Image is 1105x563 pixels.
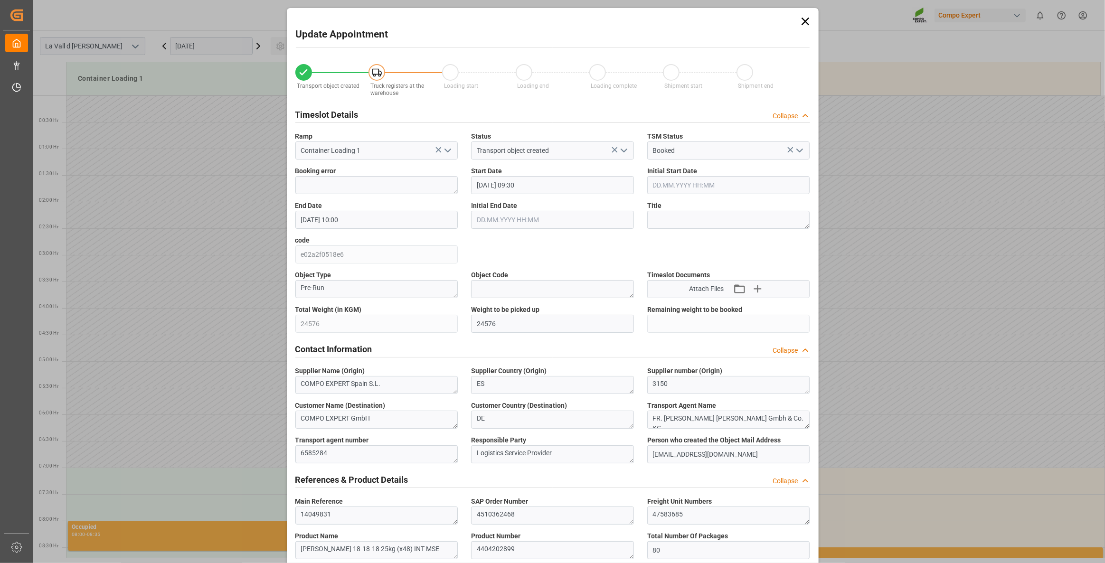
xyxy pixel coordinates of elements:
span: Supplier number (Origin) [647,366,722,376]
input: Type to search/select [295,141,458,160]
input: DD.MM.YYYY HH:MM [295,211,458,229]
span: Total Number Of Packages [647,531,728,541]
span: Status [471,131,491,141]
textarea: 4404202899 [471,541,634,559]
span: Transport object created [297,83,359,89]
button: open menu [792,143,806,158]
span: Customer Name (Destination) [295,401,386,411]
span: Product Number [471,531,520,541]
span: Transport Agent Name [647,401,716,411]
span: Shipment end [738,83,774,89]
h2: Update Appointment [296,27,388,42]
span: Loading end [518,83,549,89]
span: Truck registers at the warehouse [370,83,424,96]
textarea: Logistics Service Provider [471,445,634,463]
span: Ramp [295,131,313,141]
div: Collapse [773,346,798,356]
span: TSM Status [647,131,683,141]
textarea: [PERSON_NAME] 18-18-18 25kg (x48) INT MSE [295,541,458,559]
button: open menu [440,143,454,158]
h2: References & Product Details [295,473,408,486]
textarea: FR. [PERSON_NAME] [PERSON_NAME] Gmbh & Co. KG [647,411,810,429]
span: Attach Files [689,284,724,294]
textarea: 3150 [647,376,810,394]
span: Supplier Name (Origin) [295,366,365,376]
span: Loading start [444,83,478,89]
span: Product Name [295,531,339,541]
textarea: DE [471,411,634,429]
span: Responsible Party [471,435,526,445]
textarea: 47583685 [647,507,810,525]
span: Booking error [295,166,336,176]
textarea: COMPO EXPERT Spain S.L. [295,376,458,394]
span: Person who created the Object Mail Address [647,435,781,445]
input: DD.MM.YYYY HH:MM [471,211,634,229]
textarea: Pre-Run [295,280,458,298]
span: End Date [295,201,322,211]
textarea: 6585284 [295,445,458,463]
span: Transport agent number [295,435,369,445]
span: Timeslot Documents [647,270,710,280]
span: Title [647,201,661,211]
button: open menu [616,143,630,158]
textarea: COMPO EXPERT GmbH [295,411,458,429]
textarea: 14049831 [295,507,458,525]
div: Collapse [773,111,798,121]
span: Freight Unit Numbers [647,497,712,507]
h2: Contact Information [295,343,372,356]
span: Object Code [471,270,508,280]
span: Supplier Country (Origin) [471,366,547,376]
span: Initial Start Date [647,166,697,176]
span: code [295,235,310,245]
span: Customer Country (Destination) [471,401,567,411]
textarea: 4510362468 [471,507,634,525]
span: Start Date [471,166,502,176]
input: Type to search/select [471,141,634,160]
span: Remaining weight to be booked [647,305,742,315]
input: DD.MM.YYYY HH:MM [647,176,810,194]
span: Loading complete [591,83,637,89]
textarea: ES [471,376,634,394]
span: Main Reference [295,497,343,507]
h2: Timeslot Details [295,108,359,121]
span: SAP Order Number [471,497,528,507]
span: Object Type [295,270,331,280]
div: Collapse [773,476,798,486]
span: Total Weight (in KGM) [295,305,362,315]
span: Initial End Date [471,201,517,211]
span: Weight to be picked up [471,305,539,315]
input: DD.MM.YYYY HH:MM [471,176,634,194]
span: Shipment start [664,83,702,89]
